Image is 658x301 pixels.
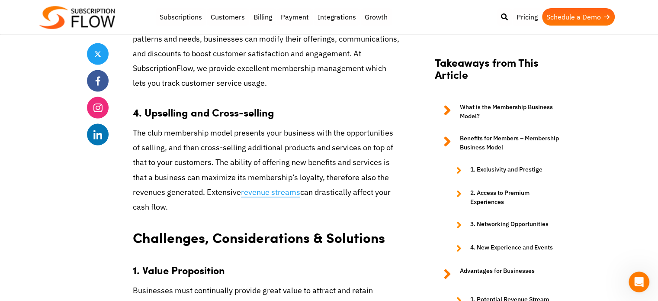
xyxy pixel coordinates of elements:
[448,188,563,207] a: 2. Access to Premium Experiences
[206,8,249,26] a: Customers
[542,8,615,26] a: Schedule a Demo
[39,6,115,29] img: Subscriptionflow
[155,8,206,26] a: Subscriptions
[448,165,563,175] a: 1. Exclusivity and Prestige
[448,220,563,230] a: 3. Networking Opportunities
[133,255,399,276] h3: 1. Value Proposition
[241,187,300,197] a: revenue streams
[133,97,399,119] h3: 4. Upselling and Cross-selling
[313,8,360,26] a: Integrations
[276,8,313,26] a: Payment
[512,8,542,26] a: Pricing
[360,8,392,26] a: Growth
[435,134,563,152] a: Benefits for Members – Membership Business Model
[133,221,399,248] h2: Challenges, Considerations & Solutions
[133,126,399,214] p: The club membership model presents your business with the opportunities of selling, and then cros...
[448,243,563,253] a: 4. New Experience and Events
[435,56,563,90] h2: Takeaways from This Article
[133,2,399,91] p: Clubs usually keep a store of customer information. It enables the businesses create targeted mar...
[435,266,563,282] a: Advantages for Businesses
[629,272,649,292] iframe: Intercom live chat
[249,8,276,26] a: Billing
[435,103,563,121] a: What is the Membership Business Model?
